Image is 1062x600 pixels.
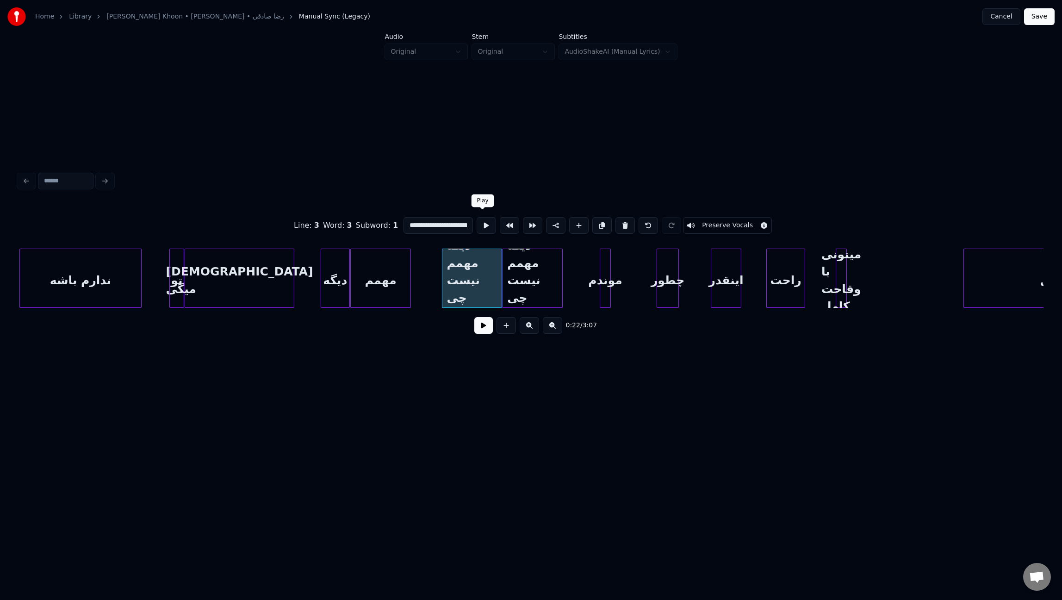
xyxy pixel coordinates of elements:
[583,321,597,330] span: 3:07
[559,33,677,40] label: Subtitles
[566,321,588,330] div: /
[566,321,580,330] span: 0:22
[7,7,26,26] img: youka
[314,221,319,230] span: 3
[477,197,489,205] div: Play
[393,221,398,230] span: 1
[982,8,1020,25] button: Cancel
[299,12,370,21] span: Manual Sync (Legacy)
[35,12,370,21] nav: breadcrumb
[1024,8,1055,25] button: Save
[106,12,284,21] a: [PERSON_NAME] Khoon • [PERSON_NAME] • رضا صادقی
[294,220,319,231] div: Line :
[385,33,468,40] label: Audio
[356,220,398,231] div: Subword :
[323,220,352,231] div: Word :
[35,12,54,21] a: Home
[472,33,555,40] label: Stem
[69,12,92,21] a: Library
[347,221,352,230] span: 3
[1023,563,1051,591] a: Open chat
[683,217,772,234] button: Toggle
